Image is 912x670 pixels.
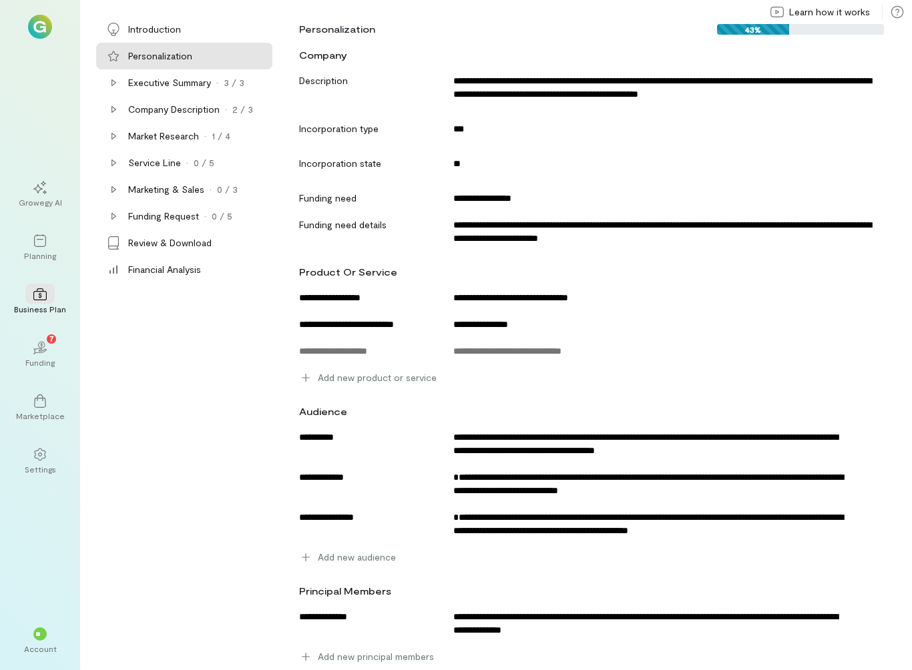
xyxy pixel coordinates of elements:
[318,650,434,663] span: Add new principal members
[299,266,397,278] span: product or service
[128,103,220,116] div: Company Description
[19,197,62,208] div: Growegy AI
[128,156,181,170] div: Service Line
[291,70,440,87] div: Description
[14,304,66,314] div: Business Plan
[291,118,440,135] div: Incorporation type
[16,410,65,421] div: Marketplace
[204,129,206,143] div: ·
[128,23,181,36] div: Introduction
[204,210,206,223] div: ·
[128,183,204,196] div: Marketing & Sales
[299,49,347,61] span: company
[789,5,870,19] span: Learn how it works
[128,129,199,143] div: Market Research
[232,103,253,116] div: 2 / 3
[16,224,64,272] a: Planning
[186,156,188,170] div: ·
[299,406,347,417] span: audience
[128,236,212,250] div: Review & Download
[318,551,396,564] span: Add new audience
[25,464,56,474] div: Settings
[25,357,55,368] div: Funding
[216,76,218,89] div: ·
[16,330,64,378] a: Funding
[128,76,211,89] div: Executive Summary
[16,170,64,218] a: Growegy AI
[24,250,56,261] div: Planning
[49,332,54,344] span: 7
[16,277,64,325] a: Business Plan
[291,214,440,232] div: Funding need details
[16,437,64,485] a: Settings
[217,183,238,196] div: 0 / 3
[318,371,437,384] span: Add new product or service
[16,384,64,432] a: Marketplace
[212,129,230,143] div: 1 / 4
[128,210,199,223] div: Funding Request
[291,153,440,170] div: Incorporation state
[224,76,244,89] div: 3 / 3
[299,585,391,597] span: Principal members
[225,103,227,116] div: ·
[128,49,192,63] div: Personalization
[194,156,214,170] div: 0 / 5
[212,210,232,223] div: 0 / 5
[128,263,201,276] div: Financial Analysis
[24,643,57,654] div: Account
[291,188,440,205] div: Funding need
[210,183,212,196] div: ·
[299,23,375,36] div: Personalization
